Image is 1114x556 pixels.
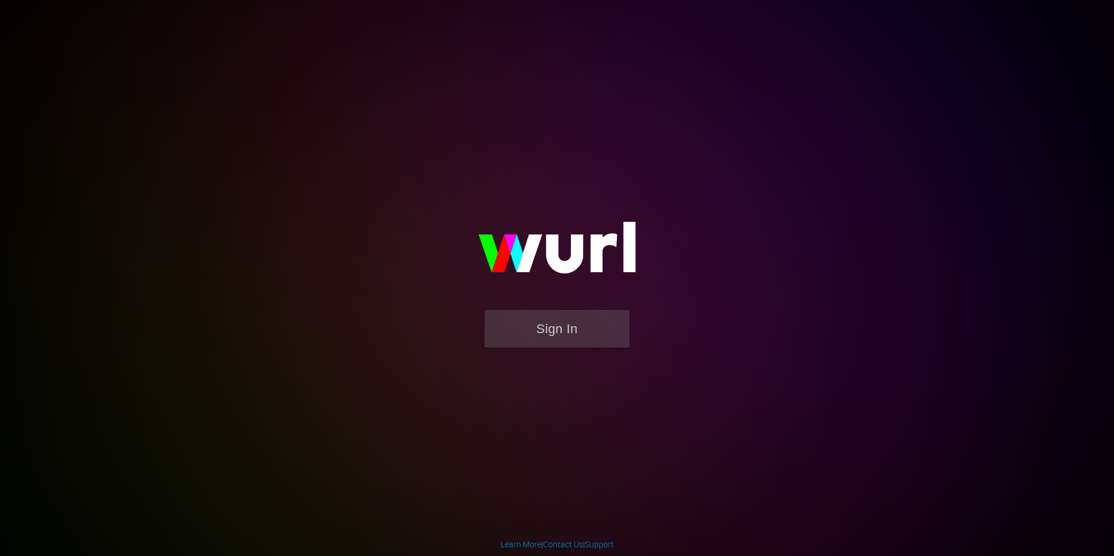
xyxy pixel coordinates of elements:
img: wurl-logo-on-black-223613ac3d8ba8fe6dc639794a292ebdb59501304c7dfd60c99c58986ef67473.svg [441,197,673,309]
a: Support [585,540,614,549]
a: Learn More [501,540,541,549]
div: | | [501,539,614,550]
a: Contact Us [543,540,583,549]
button: Sign In [484,310,630,348]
